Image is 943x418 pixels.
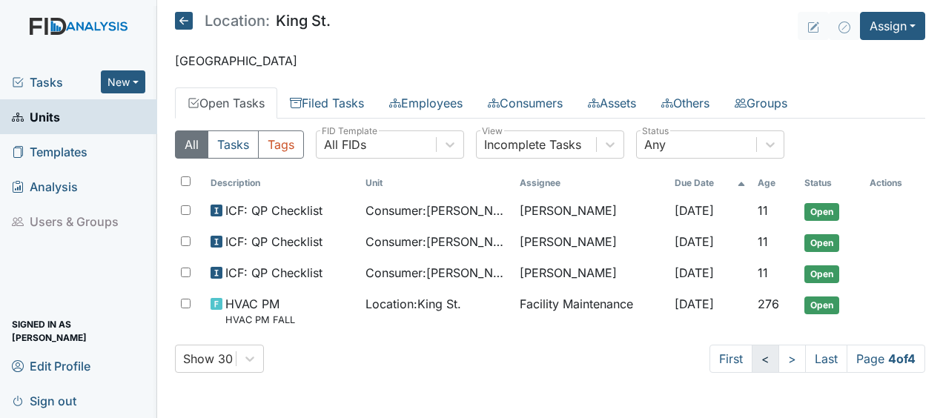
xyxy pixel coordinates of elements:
[12,389,76,412] span: Sign out
[175,130,208,159] button: All
[365,295,461,313] span: Location : King St.
[758,234,768,249] span: 11
[12,319,145,342] span: Signed in as [PERSON_NAME]
[258,130,304,159] button: Tags
[514,289,669,333] td: Facility Maintenance
[649,87,722,119] a: Others
[360,170,514,196] th: Toggle SortBy
[12,354,90,377] span: Edit Profile
[225,264,322,282] span: ICF: QP Checklist
[758,296,779,311] span: 276
[365,202,509,219] span: Consumer : [PERSON_NAME]
[669,170,752,196] th: Toggle SortBy
[644,136,666,153] div: Any
[778,345,806,373] a: >
[175,130,304,159] div: Type filter
[804,265,839,283] span: Open
[277,87,377,119] a: Filed Tasks
[225,313,295,327] small: HVAC PM FALL
[225,295,295,327] span: HVAC PM HVAC PM FALL
[101,70,145,93] button: New
[888,351,916,366] strong: 4 of 4
[225,202,322,219] span: ICF: QP Checklist
[798,170,864,196] th: Toggle SortBy
[12,105,60,128] span: Units
[804,296,839,314] span: Open
[377,87,475,119] a: Employees
[175,52,925,70] p: [GEOGRAPHIC_DATA]
[12,140,87,163] span: Templates
[758,203,768,218] span: 11
[181,176,191,186] input: Toggle All Rows Selected
[722,87,800,119] a: Groups
[475,87,575,119] a: Consumers
[12,73,101,91] a: Tasks
[205,13,270,28] span: Location:
[675,203,714,218] span: [DATE]
[860,12,925,40] button: Assign
[752,170,798,196] th: Toggle SortBy
[675,296,714,311] span: [DATE]
[675,265,714,280] span: [DATE]
[175,130,925,373] div: Open Tasks
[752,345,779,373] a: <
[709,345,752,373] a: First
[847,345,925,373] span: Page
[804,203,839,221] span: Open
[484,136,581,153] div: Incomplete Tasks
[804,234,839,252] span: Open
[514,258,669,289] td: [PERSON_NAME]
[12,175,78,198] span: Analysis
[365,233,509,251] span: Consumer : [PERSON_NAME][GEOGRAPHIC_DATA]
[864,170,925,196] th: Actions
[365,264,509,282] span: Consumer : [PERSON_NAME]
[208,130,259,159] button: Tasks
[514,170,669,196] th: Assignee
[183,350,233,368] div: Show 30
[175,12,331,30] h5: King St.
[675,234,714,249] span: [DATE]
[709,345,925,373] nav: task-pagination
[514,227,669,258] td: [PERSON_NAME]
[805,345,847,373] a: Last
[758,265,768,280] span: 11
[575,87,649,119] a: Assets
[225,233,322,251] span: ICF: QP Checklist
[175,87,277,119] a: Open Tasks
[324,136,366,153] div: All FIDs
[205,170,360,196] th: Toggle SortBy
[514,196,669,227] td: [PERSON_NAME]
